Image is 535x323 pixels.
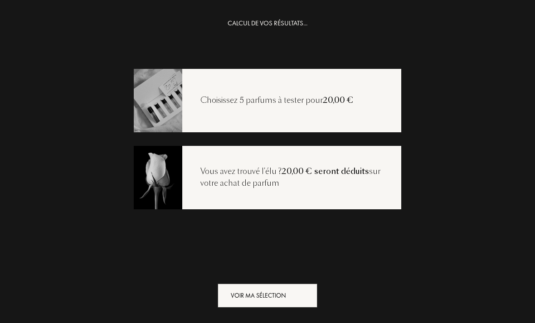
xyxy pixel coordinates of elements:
[133,67,182,133] img: recoload1.png
[295,286,313,304] div: animation
[182,95,372,106] div: Choisissez 5 parfums à tester pour
[218,284,317,308] div: Voir ma sélection
[182,166,401,189] div: Vous avez trouvé l'élu ? sur votre achat de parfum
[282,166,369,177] span: 20,00 € seront déduits
[323,95,354,106] span: 20,00 €
[228,18,307,29] div: CALCUL DE VOS RÉSULTATS...
[133,145,182,210] img: recoload3.png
